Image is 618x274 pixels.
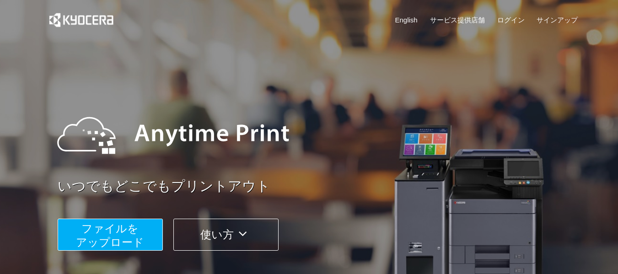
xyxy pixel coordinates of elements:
[173,219,279,251] button: 使い方
[76,222,144,248] span: ファイルを ​​アップロード
[58,219,163,251] button: ファイルを​​アップロード
[497,15,525,25] a: ログイン
[395,15,418,25] a: English
[537,15,578,25] a: サインアップ
[58,177,584,196] a: いつでもどこでもプリントアウト
[430,15,485,25] a: サービス提供店舗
